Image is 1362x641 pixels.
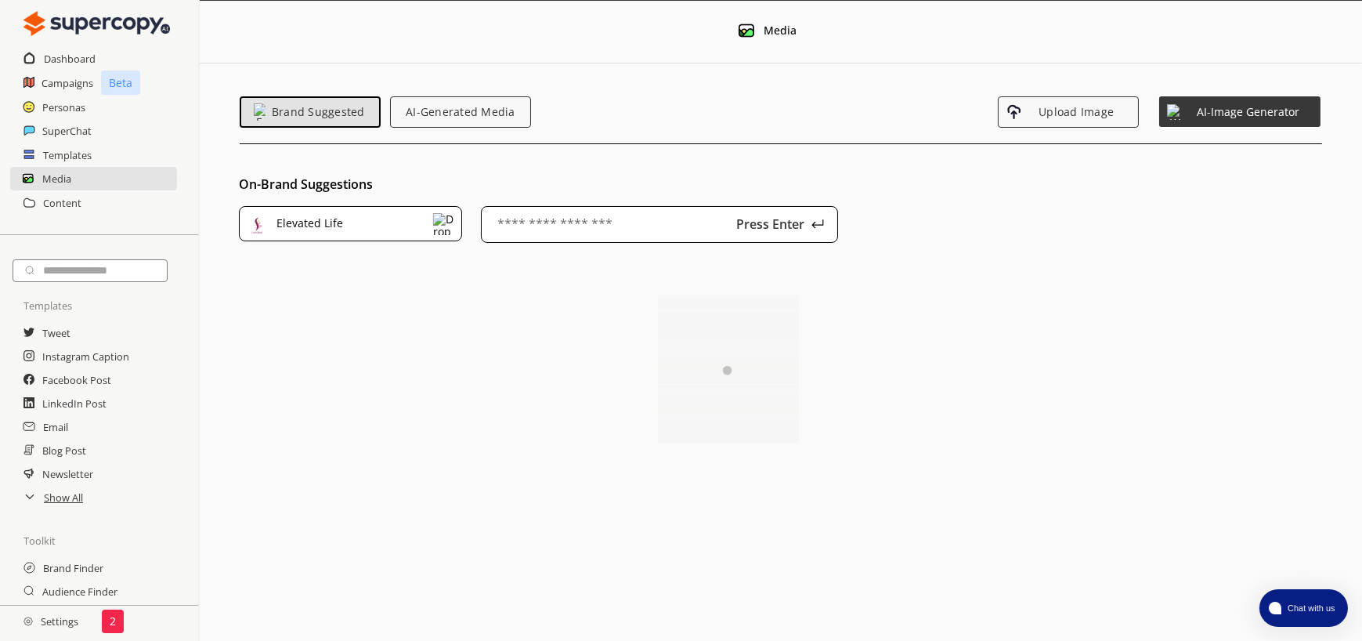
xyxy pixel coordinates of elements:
button: Upload IconUpload Image [998,96,1139,128]
span: Brand Suggested [266,106,371,118]
img: Loading... [658,295,799,444]
p: Beta [101,71,140,95]
a: SuperChat [42,119,92,143]
a: Personas [42,96,85,119]
a: Newsletter [42,462,93,486]
button: Emoji IconBrand Suggested [240,96,381,128]
span: AI-Image Generator [1183,106,1313,118]
a: Content [43,191,81,215]
img: Brand [246,213,268,235]
img: Media Icon [739,23,754,38]
a: Blog Post [42,439,86,462]
img: Press Enter [811,218,824,230]
p: 2 [110,615,116,628]
img: Emoji Icon [254,103,266,121]
a: Instagram Caption [42,345,129,368]
img: Upload Icon [1006,104,1022,120]
div: Elevated Life [271,213,343,237]
img: Close [23,8,170,39]
span: AI-Generated Media [399,106,522,118]
span: Upload Image [1022,106,1130,118]
button: atlas-launcher [1259,589,1348,627]
a: Facebook Post [42,368,111,392]
div: On-Brand Suggestions [239,178,1362,190]
a: Media [42,167,71,190]
button: Weather Stars IconAI-Image Generator [1158,95,1322,129]
a: Tweet [42,321,70,345]
a: Brand Finder [43,556,103,580]
a: Dashboard [44,47,96,71]
a: LinkedIn Post [42,392,107,415]
img: Dropdown [433,213,455,235]
a: Email [43,415,68,439]
a: Templates [43,143,92,167]
a: Campaign Brainstorm [42,603,144,627]
img: Close [23,617,33,626]
span: Chat with us [1281,602,1339,614]
a: Show All [44,486,83,509]
button: Press Enter [749,215,830,234]
div: Media [764,24,797,37]
img: Weather Stars Icon [1167,104,1183,120]
button: AI-Generated Media [390,96,531,128]
a: Audience Finder [42,580,117,603]
a: Campaigns [42,71,93,95]
p: Press Enter [732,218,810,230]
